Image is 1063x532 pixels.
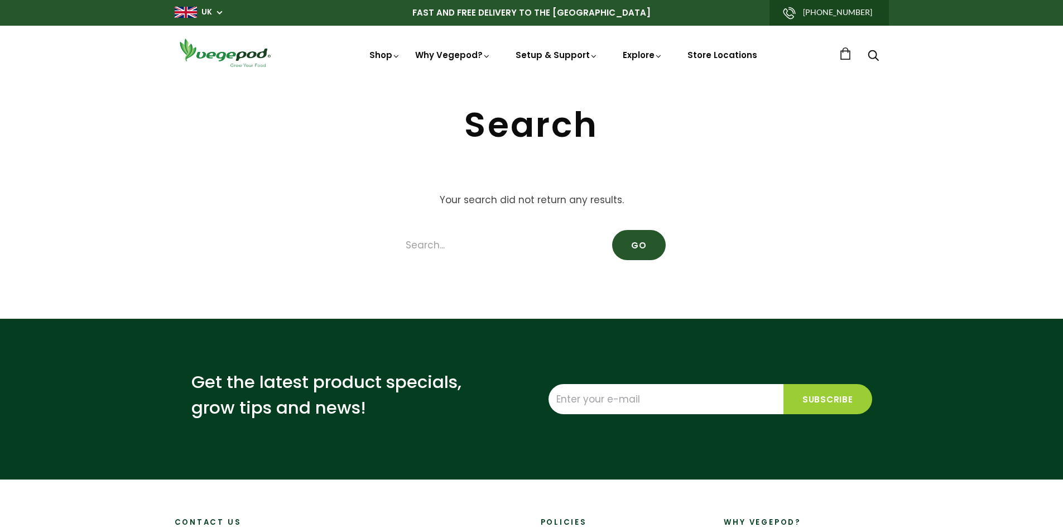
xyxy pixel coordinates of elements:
[175,517,523,528] h2: Contact Us
[369,49,401,61] a: Shop
[175,37,275,69] img: Vegepod
[175,7,197,18] img: gb_large.png
[623,49,663,61] a: Explore
[201,7,212,18] a: UK
[724,517,889,528] h2: Why Vegepod?
[687,49,757,61] a: Store Locations
[868,51,879,63] a: Search
[359,165,705,291] div: Your search did not return any results.
[516,49,598,61] a: Setup & Support
[175,108,889,142] h1: Search
[191,369,470,421] p: Get the latest product specials, grow tips and news!
[415,49,491,61] a: Why Vegepod?
[549,384,783,414] input: Enter your e-mail
[612,230,666,260] button: GO
[398,230,613,260] input: Search...
[783,384,872,414] input: Subscribe
[541,517,706,528] h2: Policies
